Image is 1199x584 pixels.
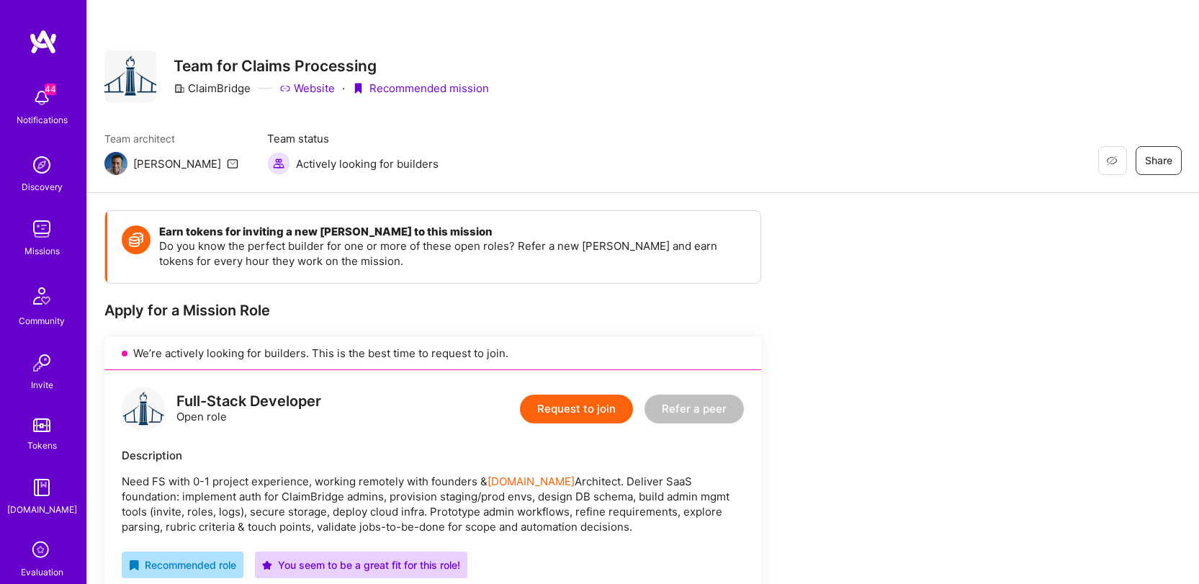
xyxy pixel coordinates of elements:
[27,349,56,377] img: Invite
[129,557,236,572] div: Recommended role
[159,238,746,269] p: Do you know the perfect builder for one or more of these open roles? Refer a new [PERSON_NAME] an...
[104,152,127,175] img: Team Architect
[1145,153,1172,168] span: Share
[488,475,575,488] a: [DOMAIN_NAME]
[1136,146,1182,175] button: Share
[342,81,345,96] div: ·
[129,560,139,570] i: icon RecommendedBadge
[159,225,746,238] h4: Earn tokens for inviting a new [PERSON_NAME] to this mission
[104,50,156,102] img: Company Logo
[227,158,238,169] i: icon Mail
[28,537,55,565] i: icon SelectionTeam
[122,387,165,431] img: logo
[29,29,58,55] img: logo
[174,83,185,94] i: icon CompanyGray
[262,557,460,572] div: You seem to be a great fit for this role!
[27,473,56,502] img: guide book
[279,81,335,96] a: Website
[176,394,321,409] div: Full-Stack Developer
[22,179,63,194] div: Discovery
[21,565,63,580] div: Evaluation
[19,313,65,328] div: Community
[267,131,439,146] span: Team status
[174,57,489,75] h3: Team for Claims Processing
[45,84,56,95] span: 44
[31,377,53,392] div: Invite
[296,156,439,171] span: Actively looking for builders
[645,395,744,423] button: Refer a peer
[1106,155,1118,166] i: icon EyeClosed
[27,151,56,179] img: discovery
[27,84,56,112] img: bell
[17,112,68,127] div: Notifications
[7,502,77,517] div: [DOMAIN_NAME]
[104,337,761,370] div: We’re actively looking for builders. This is the best time to request to join.
[267,152,290,175] img: Actively looking for builders
[262,560,272,570] i: icon PurpleStar
[24,243,60,259] div: Missions
[122,225,151,254] img: Token icon
[104,131,238,146] span: Team architect
[122,448,744,463] div: Description
[352,81,489,96] div: Recommended mission
[27,438,57,453] div: Tokens
[174,81,251,96] div: ClaimBridge
[176,394,321,424] div: Open role
[104,301,761,320] div: Apply for a Mission Role
[122,474,744,534] p: Need FS with 0-1 project experience, working remotely with founders & Architect. Deliver SaaS fou...
[33,418,50,432] img: tokens
[352,83,364,94] i: icon PurpleRibbon
[24,279,59,313] img: Community
[133,156,221,171] div: [PERSON_NAME]
[27,215,56,243] img: teamwork
[520,395,633,423] button: Request to join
